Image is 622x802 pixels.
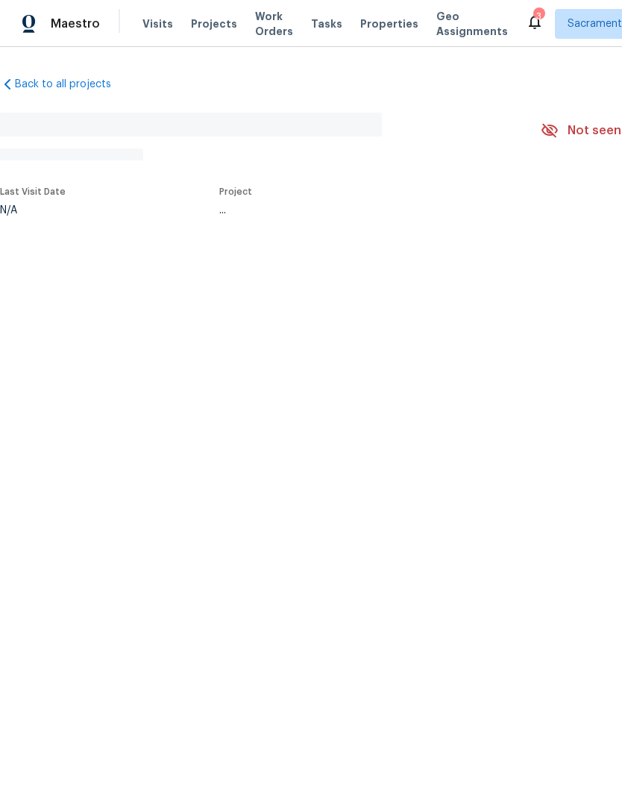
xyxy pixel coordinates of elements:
[533,9,544,24] div: 3
[219,187,252,196] span: Project
[142,16,173,31] span: Visits
[255,9,293,39] span: Work Orders
[360,16,418,31] span: Properties
[436,9,508,39] span: Geo Assignments
[311,19,342,29] span: Tasks
[191,16,237,31] span: Projects
[219,205,506,216] div: ...
[51,16,100,31] span: Maestro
